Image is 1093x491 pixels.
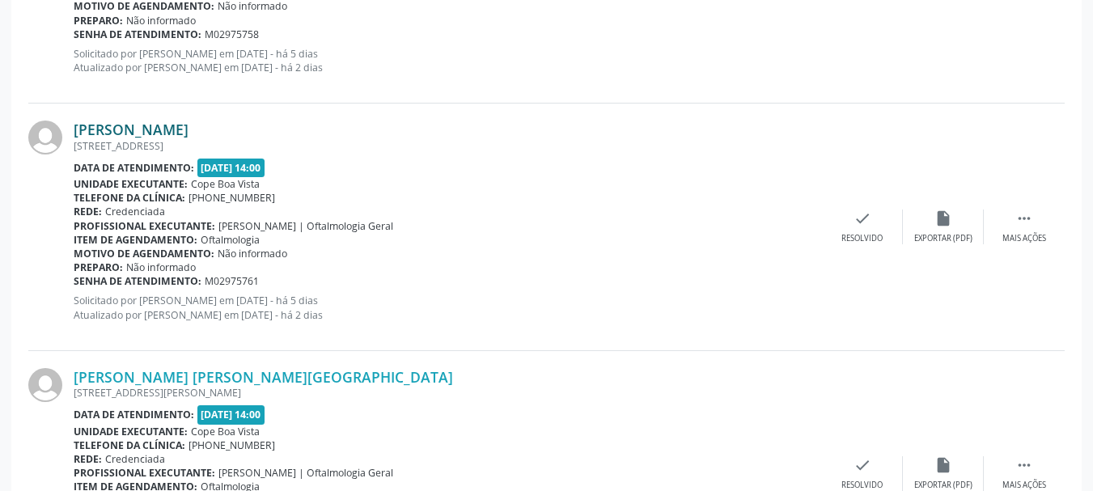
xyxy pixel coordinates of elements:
[74,47,822,74] p: Solicitado por [PERSON_NAME] em [DATE] - há 5 dias Atualizado por [PERSON_NAME] em [DATE] - há 2 ...
[854,456,871,474] i: check
[74,368,453,386] a: [PERSON_NAME] [PERSON_NAME][GEOGRAPHIC_DATA]
[28,368,62,402] img: img
[126,260,196,274] span: Não informado
[126,14,196,28] span: Não informado
[201,233,260,247] span: Oftalmologia
[841,233,883,244] div: Resolvido
[74,233,197,247] b: Item de agendamento:
[218,219,393,233] span: [PERSON_NAME] | Oftalmologia Geral
[74,274,201,288] b: Senha de atendimento:
[205,28,259,41] span: M02975758
[74,294,822,321] p: Solicitado por [PERSON_NAME] em [DATE] - há 5 dias Atualizado por [PERSON_NAME] em [DATE] - há 2 ...
[74,121,189,138] a: [PERSON_NAME]
[934,456,952,474] i: insert_drive_file
[105,452,165,466] span: Credenciada
[218,466,393,480] span: [PERSON_NAME] | Oftalmologia Geral
[1015,456,1033,474] i: 
[74,425,188,438] b: Unidade executante:
[218,247,287,260] span: Não informado
[191,425,260,438] span: Cope Boa Vista
[74,438,185,452] b: Telefone da clínica:
[74,161,194,175] b: Data de atendimento:
[105,205,165,218] span: Credenciada
[74,466,215,480] b: Profissional executante:
[1002,233,1046,244] div: Mais ações
[189,438,275,452] span: [PHONE_NUMBER]
[841,480,883,491] div: Resolvido
[74,247,214,260] b: Motivo de agendamento:
[74,452,102,466] b: Rede:
[74,139,822,153] div: [STREET_ADDRESS]
[854,210,871,227] i: check
[914,233,972,244] div: Exportar (PDF)
[74,219,215,233] b: Profissional executante:
[74,386,822,400] div: [STREET_ADDRESS][PERSON_NAME]
[197,159,265,177] span: [DATE] 14:00
[74,177,188,191] b: Unidade executante:
[914,480,972,491] div: Exportar (PDF)
[74,28,201,41] b: Senha de atendimento:
[74,205,102,218] b: Rede:
[1002,480,1046,491] div: Mais ações
[189,191,275,205] span: [PHONE_NUMBER]
[74,191,185,205] b: Telefone da clínica:
[74,408,194,421] b: Data de atendimento:
[197,405,265,424] span: [DATE] 14:00
[28,121,62,154] img: img
[74,14,123,28] b: Preparo:
[934,210,952,227] i: insert_drive_file
[74,260,123,274] b: Preparo:
[205,274,259,288] span: M02975761
[191,177,260,191] span: Cope Boa Vista
[1015,210,1033,227] i: 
